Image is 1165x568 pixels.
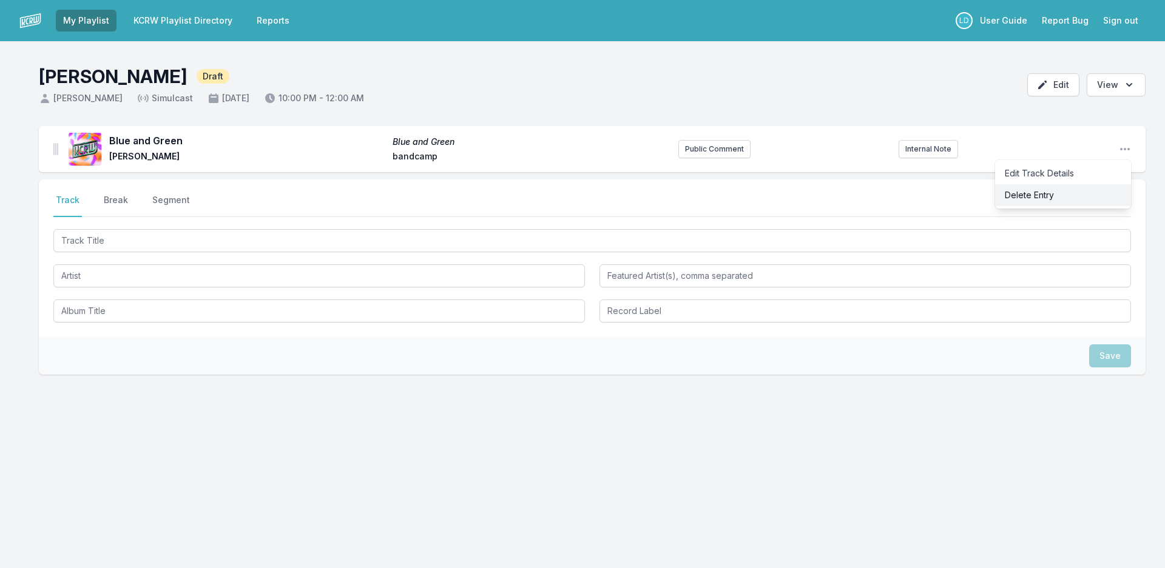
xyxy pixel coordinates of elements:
[197,69,229,84] span: Draft
[39,65,187,87] h1: [PERSON_NAME]
[53,299,585,322] input: Album Title
[53,194,82,217] button: Track
[995,162,1131,184] button: Edit Track Details
[995,160,1131,209] div: Open playlist item options
[1087,73,1146,96] button: Open options
[53,229,1131,252] input: Track Title
[899,140,958,158] button: Internal Note
[393,150,669,165] span: bandcamp
[599,299,1131,322] input: Record Label
[956,12,973,29] p: LeRoy Downs
[1035,10,1096,32] a: Report Bug
[109,133,385,148] span: Blue and Green
[249,10,297,32] a: Reports
[599,264,1131,287] input: Featured Artist(s), comma separated
[53,264,585,287] input: Artist
[393,136,669,148] span: Blue and Green
[56,10,116,32] a: My Playlist
[109,150,385,165] span: [PERSON_NAME]
[126,10,240,32] a: KCRW Playlist Directory
[150,194,192,217] button: Segment
[1096,10,1146,32] button: Sign out
[208,92,249,104] span: [DATE]
[137,92,193,104] span: Simulcast
[995,184,1131,206] button: Delete Entry
[68,132,102,166] img: Blue and Green
[264,92,364,104] span: 10:00 PM - 12:00 AM
[19,10,41,32] img: logo-white-87cec1fa9cbef997252546196dc51331.png
[1089,344,1131,367] button: Save
[678,140,751,158] button: Public Comment
[973,10,1035,32] a: User Guide
[101,194,130,217] button: Break
[1027,73,1079,96] button: Edit
[39,92,123,104] span: [PERSON_NAME]
[1119,143,1131,155] button: Open playlist item options
[53,143,58,155] img: Drag Handle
